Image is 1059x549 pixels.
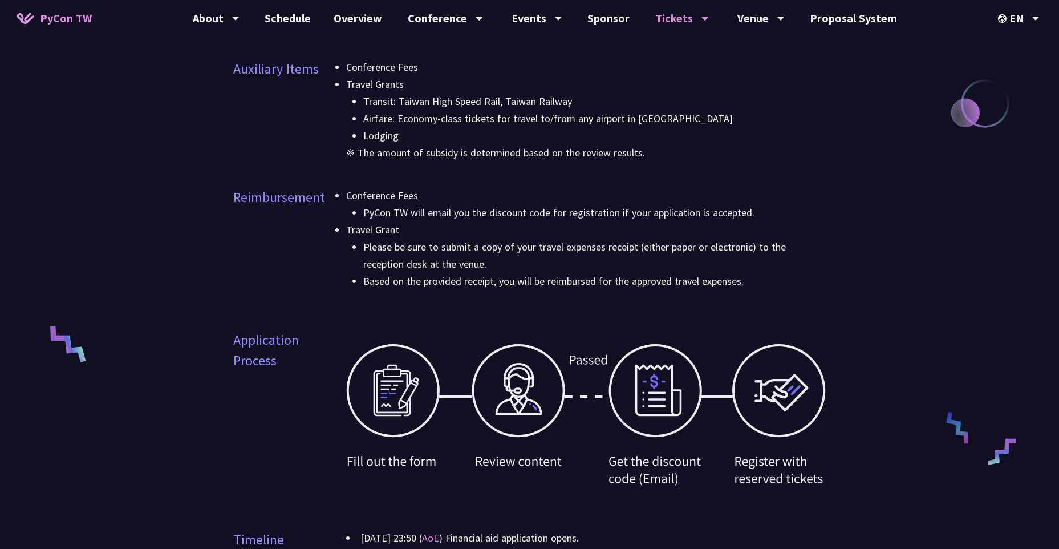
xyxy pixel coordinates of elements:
li: Travel Grants [346,76,826,144]
li: Conference Fees [346,59,826,76]
li: Based on the provided receipt, you will be reimbursed for the approved travel expenses. [363,273,826,290]
img: Home icon of PyCon TW 2025 [17,13,34,24]
p: Application Process [233,330,329,371]
span: PyCon TW [40,10,92,27]
li: Airfare: Economy-class tickets for travel to/from any airport in [GEOGRAPHIC_DATA] [363,110,826,127]
li: PyCon TW will email you the discount code for registration if your application is accepted. [363,204,826,221]
a: AoE [422,531,439,544]
img: Locale Icon [998,14,1009,23]
li: [DATE] 23:50 ( ) Financial aid application opens. [346,530,826,547]
li: Travel Grant [346,221,826,290]
li: Lodging [363,127,826,144]
p: ※ The amount of subsidy is determined based on the review results. [346,144,826,162]
li: Conference Fees [346,187,826,221]
a: PyCon TW [6,4,103,33]
li: Transit: Taiwan High Speed Rail, Taiwan Railway [363,93,826,110]
p: Reimbursement [233,187,325,208]
li: Please be sure to submit a copy of your travel expenses receipt (either paper or electronic) to t... [363,239,826,273]
p: Auxiliary Items [233,59,319,79]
